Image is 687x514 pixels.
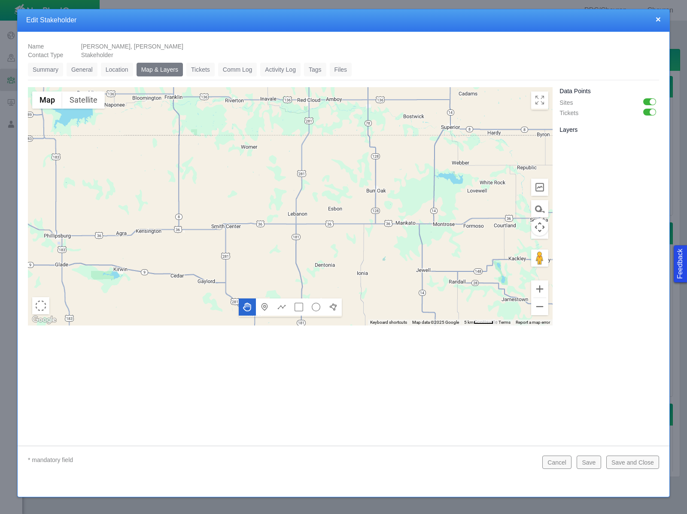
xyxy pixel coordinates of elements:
[462,319,496,325] button: Map Scale: 5 km per 42 pixels
[137,63,183,76] a: Map & Layers
[218,63,257,76] a: Comm Log
[559,87,659,95] h5: Data Points
[32,297,49,314] button: Select area
[559,126,659,134] h5: Layers
[30,314,58,325] a: Open this area in Google Maps (opens a new window)
[606,456,659,468] button: Save and Close
[28,63,63,76] a: Summary
[531,280,548,298] button: Zoom in
[542,456,571,468] button: Cancel
[67,63,97,76] a: General
[531,200,548,217] button: Measure
[559,109,578,116] span: Tickets
[656,15,661,24] button: close
[260,63,301,76] a: Activity Log
[531,179,548,196] button: Elevation
[531,91,548,109] button: Toggle Fullscreen in browser window
[239,298,256,316] button: Move the map
[30,314,58,325] img: Google
[412,320,459,325] span: Map data ©2025 Google
[32,91,62,109] button: Show street map
[101,63,133,76] a: Location
[531,249,548,267] button: Drag Pegman onto the map to open Street View
[330,63,352,76] a: Files
[325,298,342,316] button: Draw a polygon
[28,43,44,50] span: Name
[81,43,183,50] span: [PERSON_NAME], [PERSON_NAME]
[290,298,307,316] button: Draw a rectangle
[81,52,113,58] span: Stakeholder
[531,219,548,236] button: Map camera controls
[186,63,215,76] a: Tickets
[273,298,290,316] button: Draw a multipoint line
[28,456,73,463] span: * mandatory field
[577,456,601,468] button: Save
[256,298,273,316] button: Add a marker
[307,298,325,316] button: Draw a circle
[516,320,550,325] a: Report a map error
[370,319,407,325] button: Keyboard shortcuts
[26,16,661,25] h4: Edit Stakeholder
[531,222,548,239] button: Measure
[499,320,511,325] a: Terms (opens in new tab)
[531,298,548,315] button: Zoom out
[464,320,474,325] span: 5 km
[62,91,105,109] button: Show satellite imagery
[28,52,63,58] span: Contact Type
[559,99,573,106] span: Sites
[304,63,326,76] a: Tags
